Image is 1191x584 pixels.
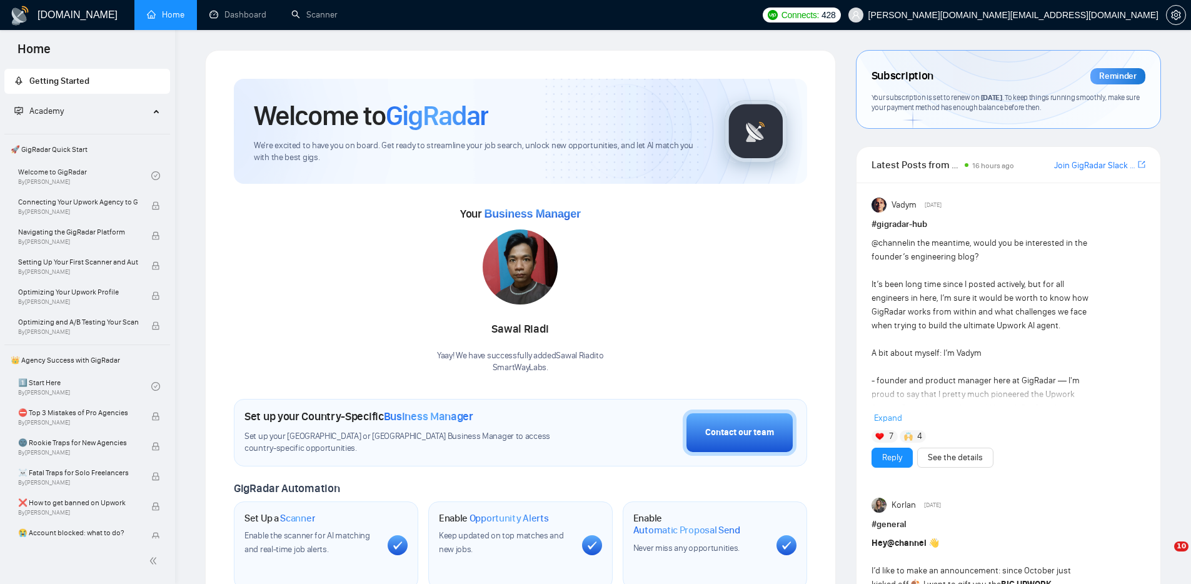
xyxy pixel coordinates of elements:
[18,298,138,306] span: By [PERSON_NAME]
[1138,159,1145,171] a: export
[29,106,64,116] span: Academy
[386,99,488,133] span: GigRadar
[889,430,893,443] span: 7
[18,419,138,426] span: By [PERSON_NAME]
[151,502,160,511] span: lock
[892,198,917,212] span: Vadym
[460,207,581,221] span: Your
[18,328,138,336] span: By [PERSON_NAME]
[151,261,160,270] span: lock
[872,157,961,173] span: Latest Posts from the GigRadar Community
[872,538,927,548] strong: Hey
[917,430,922,443] span: 4
[18,496,138,509] span: ❌ How to get banned on Upwork
[18,268,138,276] span: By [PERSON_NAME]
[18,479,138,486] span: By [PERSON_NAME]
[1174,541,1188,551] span: 10
[633,512,766,536] h1: Enable
[209,9,266,20] a: dashboardDashboard
[882,451,902,465] a: Reply
[872,518,1145,531] h1: # general
[151,231,160,240] span: lock
[768,10,778,20] img: upwork-logo.png
[872,448,913,468] button: Reply
[384,410,473,423] span: Business Manager
[14,106,64,116] span: Academy
[887,538,927,548] span: @channel
[244,512,315,525] h1: Set Up a
[18,196,138,208] span: Connecting Your Upwork Agency to GigRadar
[924,500,941,511] span: [DATE]
[149,555,161,567] span: double-left
[437,362,604,374] p: SmartWayLabs .
[254,99,488,133] h1: Welcome to
[904,432,913,441] img: 🙌
[18,406,138,419] span: ⛔ Top 3 Mistakes of Pro Agencies
[291,9,338,20] a: searchScanner
[925,199,942,211] span: [DATE]
[633,524,740,536] span: Automatic Proposal Send
[14,76,23,85] span: rocket
[18,526,138,539] span: 😭 Account blocked: what to do?
[1090,68,1145,84] div: Reminder
[928,538,939,548] span: 👋
[280,512,315,525] span: Scanner
[1167,10,1185,20] span: setting
[4,69,170,94] li: Getting Started
[872,198,887,213] img: Vadym
[151,201,160,210] span: lock
[151,382,160,391] span: check-circle
[683,410,797,456] button: Contact our team
[18,373,151,400] a: 1️⃣ Start HereBy[PERSON_NAME]
[483,229,558,305] img: 1699265967047-IMG-20231101-WA0009.jpg
[852,11,860,19] span: user
[244,410,473,423] h1: Set up your Country-Specific
[1166,10,1186,20] a: setting
[1148,541,1178,571] iframe: Intercom live chat
[18,286,138,298] span: Optimizing Your Upwork Profile
[14,106,23,115] span: fund-projection-screen
[244,431,576,455] span: Set up your [GEOGRAPHIC_DATA] or [GEOGRAPHIC_DATA] Business Manager to access country-specific op...
[151,412,160,421] span: lock
[18,509,138,516] span: By [PERSON_NAME]
[972,161,1014,170] span: 16 hours ago
[18,208,138,216] span: By [PERSON_NAME]
[872,218,1145,231] h1: # gigradar-hub
[18,238,138,246] span: By [PERSON_NAME]
[18,316,138,328] span: Optimizing and A/B Testing Your Scanner for Better Results
[437,350,604,374] div: Yaay! We have successfully added Sawal Riadi to
[18,162,151,189] a: Welcome to GigRadarBy[PERSON_NAME]
[928,451,983,465] a: See the details
[151,321,160,330] span: lock
[151,472,160,481] span: lock
[725,100,787,163] img: gigradar-logo.png
[872,93,1140,113] span: Your subscription is set to renew on . To keep things running smoothly, make sure your payment me...
[892,498,916,512] span: Korlan
[18,436,138,449] span: 🌚 Rookie Traps for New Agencies
[437,319,604,340] div: Sawal Riadi
[151,532,160,541] span: lock
[254,140,705,164] span: We're excited to have you on board. Get ready to streamline your job search, unlock new opportuni...
[8,40,61,66] span: Home
[917,448,993,468] button: See the details
[6,348,169,373] span: 👑 Agency Success with GigRadar
[10,6,30,26] img: logo
[18,226,138,238] span: Navigating the GigRadar Platform
[1054,159,1135,173] a: Join GigRadar Slack Community
[439,512,549,525] h1: Enable
[872,66,933,87] span: Subscription
[18,466,138,479] span: ☠️ Fatal Traps for Solo Freelancers
[872,238,908,248] span: @channel
[470,512,549,525] span: Opportunity Alerts
[1166,5,1186,25] button: setting
[981,93,1002,102] span: [DATE]
[705,426,774,440] div: Contact our team
[18,449,138,456] span: By [PERSON_NAME]
[234,481,339,495] span: GigRadar Automation
[6,137,169,162] span: 🚀 GigRadar Quick Start
[151,171,160,180] span: check-circle
[633,543,740,553] span: Never miss any opportunities.
[875,432,884,441] img: ❤️
[151,291,160,300] span: lock
[781,8,819,22] span: Connects:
